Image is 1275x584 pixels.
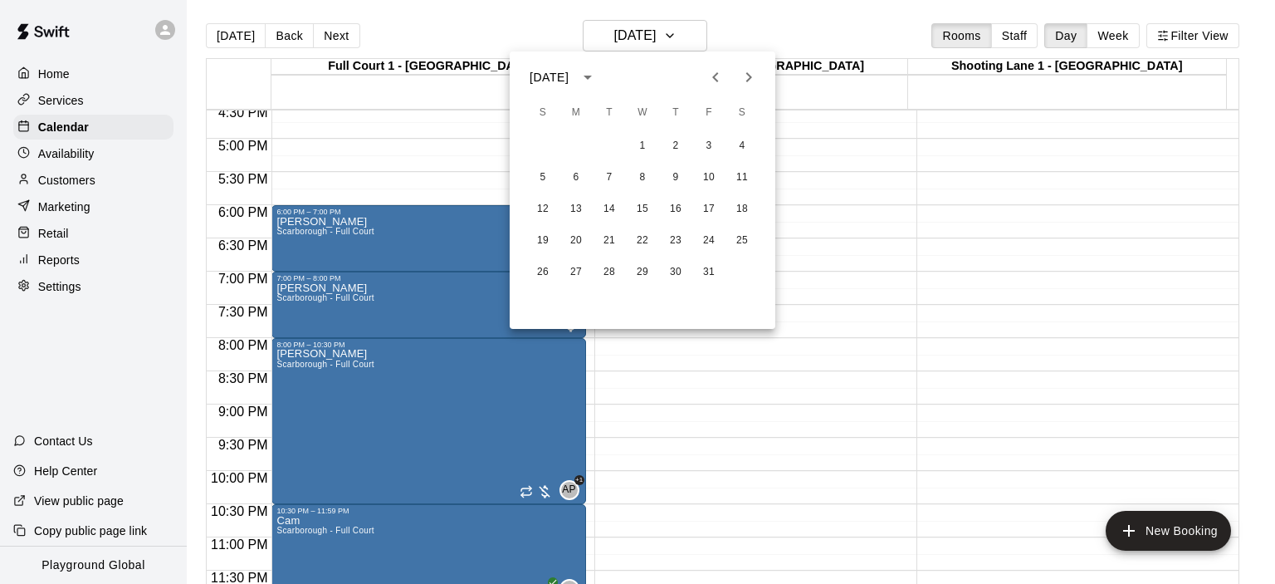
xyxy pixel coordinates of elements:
[594,96,624,130] span: Tuesday
[594,163,624,193] button: 7
[528,163,558,193] button: 5
[661,258,691,287] button: 30
[694,194,724,224] button: 17
[528,226,558,256] button: 19
[661,96,691,130] span: Thursday
[661,194,691,224] button: 16
[561,226,591,256] button: 20
[727,194,757,224] button: 18
[694,226,724,256] button: 24
[628,258,657,287] button: 29
[628,131,657,161] button: 1
[694,258,724,287] button: 31
[528,258,558,287] button: 26
[574,63,602,91] button: calendar view is open, switch to year view
[694,96,724,130] span: Friday
[727,131,757,161] button: 4
[628,194,657,224] button: 15
[561,163,591,193] button: 6
[732,61,765,94] button: Next month
[628,96,657,130] span: Wednesday
[727,96,757,130] span: Saturday
[530,69,569,86] div: [DATE]
[594,226,624,256] button: 21
[694,163,724,193] button: 10
[594,258,624,287] button: 28
[628,163,657,193] button: 8
[561,194,591,224] button: 13
[594,194,624,224] button: 14
[561,96,591,130] span: Monday
[727,226,757,256] button: 25
[661,226,691,256] button: 23
[628,226,657,256] button: 22
[727,163,757,193] button: 11
[694,131,724,161] button: 3
[528,194,558,224] button: 12
[661,163,691,193] button: 9
[661,131,691,161] button: 2
[528,96,558,130] span: Sunday
[561,258,591,287] button: 27
[699,61,732,94] button: Previous month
